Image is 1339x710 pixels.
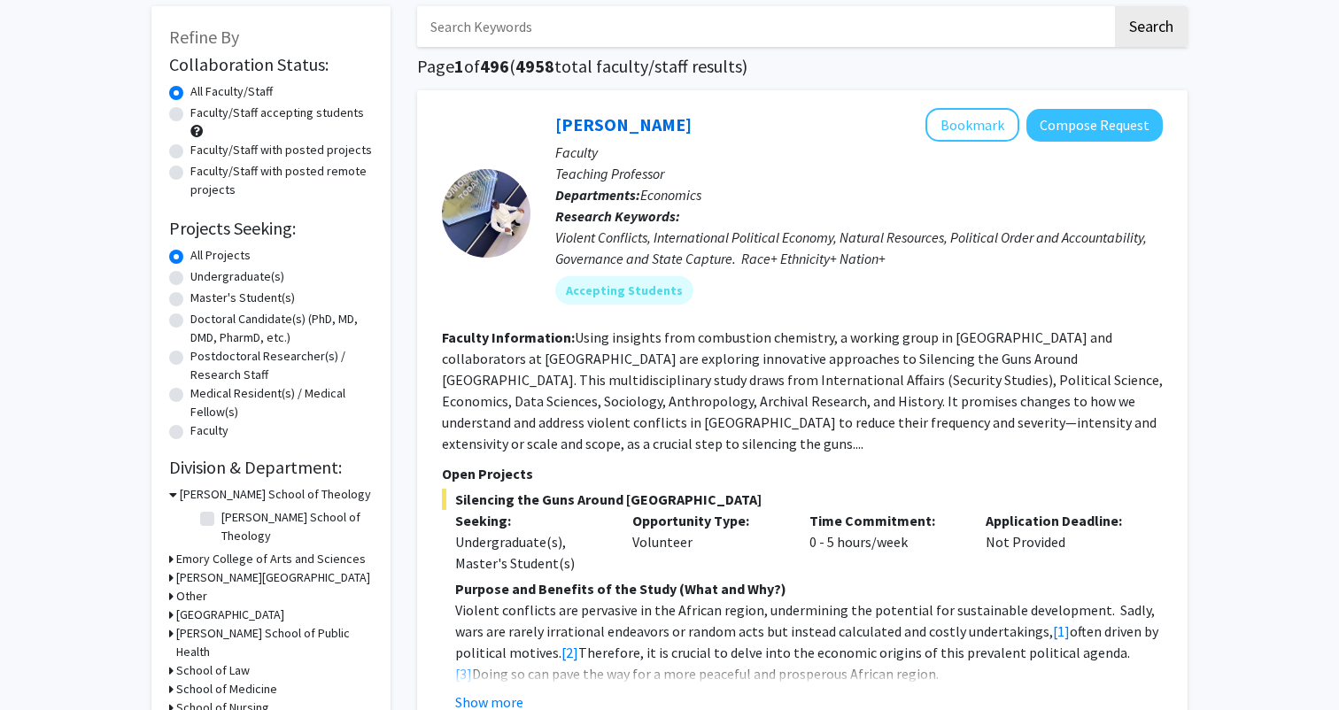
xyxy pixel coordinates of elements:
a: [3] [455,665,472,683]
label: Doctoral Candidate(s) (PhD, MD, DMD, PharmD, etc.) [190,310,373,347]
b: Research Keywords: [555,207,680,225]
label: All Faculty/Staff [190,82,273,101]
button: Search [1115,6,1188,47]
h3: [GEOGRAPHIC_DATA] [176,606,284,624]
label: Master's Student(s) [190,289,295,307]
a: [1] [1053,622,1070,640]
mat-chip: Accepting Students [555,276,693,305]
span: Refine By [169,26,239,48]
fg-read-more: Using insights from combustion chemistry, a working group in [GEOGRAPHIC_DATA] and collaborators ... [442,328,1163,452]
label: Postdoctoral Researcher(s) / Research Staff [190,347,373,384]
div: 0 - 5 hours/week [796,510,973,574]
strong: Purpose and Benefits of the Study (What and Why?) [455,580,786,598]
div: Not Provided [972,510,1149,574]
label: Faculty [190,421,228,440]
p: Open Projects [442,463,1163,484]
h3: Emory College of Arts and Sciences [176,550,366,568]
label: [PERSON_NAME] School of Theology [221,508,368,545]
a: [PERSON_NAME] [555,113,692,135]
p: Seeking: [455,510,606,531]
label: Faculty/Staff with posted projects [190,141,372,159]
h3: [PERSON_NAME] School of Theology [180,485,371,504]
span: 1 [454,55,464,77]
p: Time Commitment: [809,510,960,531]
h1: Page of ( total faculty/staff results) [417,56,1188,77]
label: Medical Resident(s) / Medical Fellow(s) [190,384,373,421]
h3: School of Medicine [176,680,277,698]
p: Application Deadline: [986,510,1136,531]
span: Economics [640,186,701,204]
iframe: Chat [13,630,75,697]
label: Undergraduate(s) [190,267,284,286]
div: Undergraduate(s), Master's Student(s) [455,531,606,574]
div: Violent Conflicts, International Political Economy, Natural Resources, Political Order and Accoun... [555,227,1163,269]
span: 496 [480,55,509,77]
h3: [PERSON_NAME][GEOGRAPHIC_DATA] [176,568,370,587]
p: Violent conflicts are pervasive in the African region, undermining the potential for sustainable ... [455,599,1163,684]
label: Faculty/Staff accepting students [190,104,364,122]
h3: Other [176,587,207,606]
p: Opportunity Type: [632,510,783,531]
h2: Collaboration Status: [169,54,373,75]
span: 4958 [515,55,554,77]
button: Add Melvin Ayogu to Bookmarks [925,108,1019,142]
label: Faculty/Staff with posted remote projects [190,162,373,199]
button: Compose Request to Melvin Ayogu [1026,109,1163,142]
div: Volunteer [619,510,796,574]
p: Teaching Professor [555,163,1163,184]
label: All Projects [190,246,251,265]
span: Silencing the Guns Around [GEOGRAPHIC_DATA] [442,489,1163,510]
h3: School of Law [176,661,250,680]
a: [2] [561,644,578,661]
b: Departments: [555,186,640,204]
h2: Projects Seeking: [169,218,373,239]
b: Faculty Information: [442,328,575,346]
p: Faculty [555,142,1163,163]
h3: [PERSON_NAME] School of Public Health [176,624,373,661]
h2: Division & Department: [169,457,373,478]
input: Search Keywords [417,6,1112,47]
